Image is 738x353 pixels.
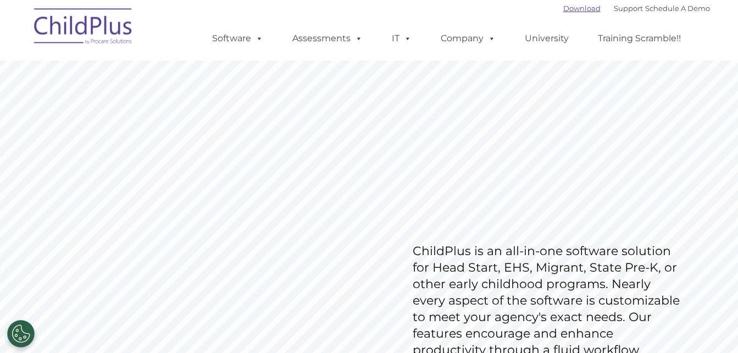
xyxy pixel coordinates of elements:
a: Software [201,27,274,49]
a: Support [614,4,643,13]
a: Schedule A Demo [645,4,710,13]
a: Company [430,27,507,49]
font: | [563,4,710,13]
a: Assessments [281,27,374,49]
a: University [514,27,580,49]
a: Download [563,4,601,13]
a: IT [381,27,423,49]
button: Cookies Settings [7,320,35,348]
img: ChildPlus by Procare Solutions [29,1,138,56]
a: Training Scramble!! [587,27,692,49]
